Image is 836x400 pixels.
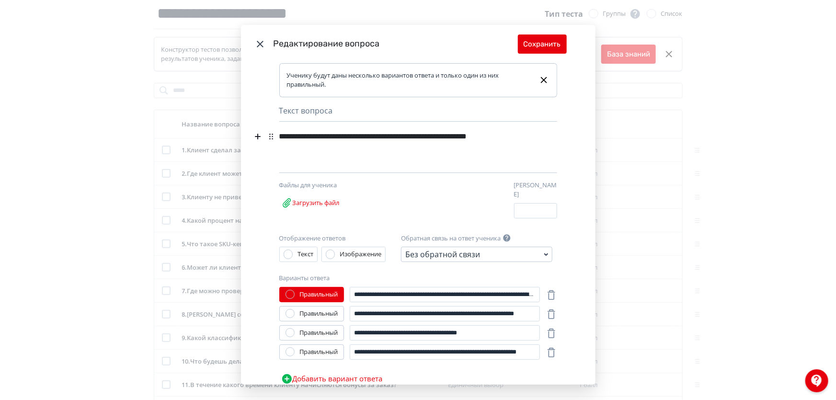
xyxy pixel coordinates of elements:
button: Сохранить [518,34,567,54]
label: Обратная связь на ответ ученика [401,234,501,243]
div: Текст вопроса [279,105,557,122]
div: Правильный [299,347,338,357]
label: Варианты ответа [279,274,330,283]
button: Добавить вариант ответа [279,369,385,389]
div: Без обратной связи [405,249,480,260]
div: Правильный [299,290,338,299]
div: Изображение [340,250,381,259]
div: Modal [241,25,596,385]
div: Текст [298,250,313,259]
label: Отображение ответов [279,234,346,243]
div: Файлы для ученика [279,181,380,190]
label: [PERSON_NAME] [514,181,557,199]
div: Правильный [299,309,338,319]
div: Ученику будут даны несколько вариантов ответа и только один из них правильный. [287,71,531,90]
div: Правильный [299,328,338,338]
div: Редактирование вопроса [274,37,518,50]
